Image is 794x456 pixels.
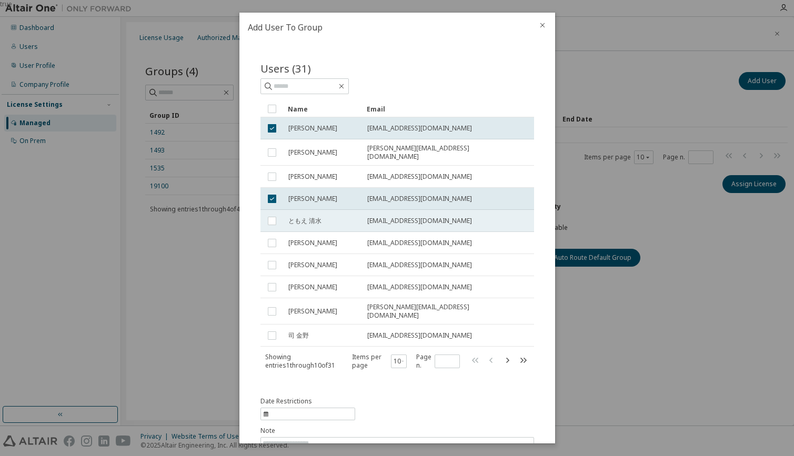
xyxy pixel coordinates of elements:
[367,173,472,181] span: [EMAIL_ADDRESS][DOMAIN_NAME]
[288,283,337,291] span: [PERSON_NAME]
[351,353,406,370] span: Items per page
[260,397,355,420] button: information
[288,100,358,117] div: Name
[367,239,472,247] span: [EMAIL_ADDRESS][DOMAIN_NAME]
[367,195,472,203] span: [EMAIL_ADDRESS][DOMAIN_NAME]
[367,303,516,320] span: [PERSON_NAME][EMAIL_ADDRESS][DOMAIN_NAME]
[538,21,547,29] button: close
[288,331,309,340] span: 司 金野
[288,148,337,157] span: [PERSON_NAME]
[367,100,516,117] div: Email
[288,173,337,181] span: [PERSON_NAME]
[416,353,460,370] span: Page n.
[288,195,337,203] span: [PERSON_NAME]
[260,427,534,435] label: Note
[367,261,472,269] span: [EMAIL_ADDRESS][DOMAIN_NAME]
[288,307,337,316] span: [PERSON_NAME]
[367,283,472,291] span: [EMAIL_ADDRESS][DOMAIN_NAME]
[288,124,337,133] span: [PERSON_NAME]
[367,331,472,340] span: [EMAIL_ADDRESS][DOMAIN_NAME]
[239,13,530,42] h2: Add User To Group
[393,357,404,366] button: 10
[367,217,472,225] span: [EMAIL_ADDRESS][DOMAIN_NAME]
[288,261,337,269] span: [PERSON_NAME]
[367,144,516,161] span: [PERSON_NAME][EMAIL_ADDRESS][DOMAIN_NAME]
[367,124,472,133] span: [EMAIL_ADDRESS][DOMAIN_NAME]
[260,61,311,76] span: Users (31)
[288,217,321,225] span: ともえ 清水
[265,352,335,370] span: Showing entries 1 through 10 of 31
[288,239,337,247] span: [PERSON_NAME]
[260,397,312,406] span: Date Restrictions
